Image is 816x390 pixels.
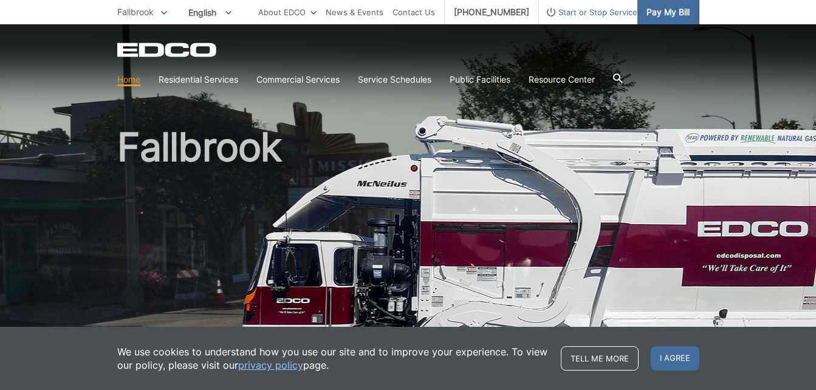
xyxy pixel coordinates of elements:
[258,5,317,19] a: About EDCO
[561,346,639,371] a: Tell me more
[529,73,595,86] a: Resource Center
[651,346,699,371] span: I agree
[326,5,383,19] a: News & Events
[646,5,690,19] span: Pay My Bill
[159,73,238,86] a: Residential Services
[238,358,303,372] a: privacy policy
[256,73,340,86] a: Commercial Services
[179,2,241,22] span: English
[117,73,140,86] a: Home
[117,345,549,372] p: We use cookies to understand how you use our site and to improve your experience. To view our pol...
[117,7,154,17] span: Fallbrook
[450,73,510,86] a: Public Facilities
[358,73,431,86] a: Service Schedules
[117,43,218,57] a: EDCD logo. Return to the homepage.
[393,5,435,19] a: Contact Us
